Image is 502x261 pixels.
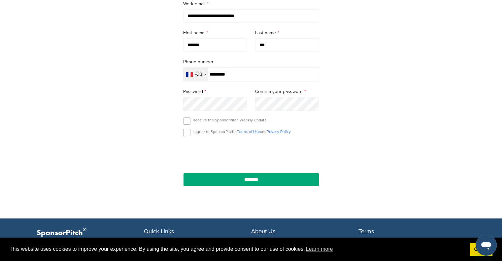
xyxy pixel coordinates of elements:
[10,244,464,254] span: This website uses cookies to improve your experience. By using the site, you agree and provide co...
[183,58,319,66] label: Phone number
[476,235,497,256] iframe: Bouton de lancement de la fenêtre de messagerie
[193,129,291,134] p: I agree to SponsorPitch’s and
[183,88,247,95] label: Password
[183,0,319,8] label: Work email
[184,68,208,81] div: Selected country
[255,88,319,95] label: Confirm your password
[251,228,275,235] span: About Us
[255,29,319,37] label: Last name
[193,117,267,123] p: Receive the SponsorPitch Weekly Update
[83,226,86,234] span: ®
[37,228,144,238] p: SponsorPitch
[470,243,492,256] a: dismiss cookie message
[214,144,289,163] iframe: reCAPTCHA
[305,244,334,254] a: learn more about cookies
[237,129,260,134] a: Terms of Use
[195,72,202,77] div: +33
[358,228,374,235] span: Terms
[183,29,247,37] label: First name
[144,228,174,235] span: Quick Links
[267,129,291,134] a: Privacy Policy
